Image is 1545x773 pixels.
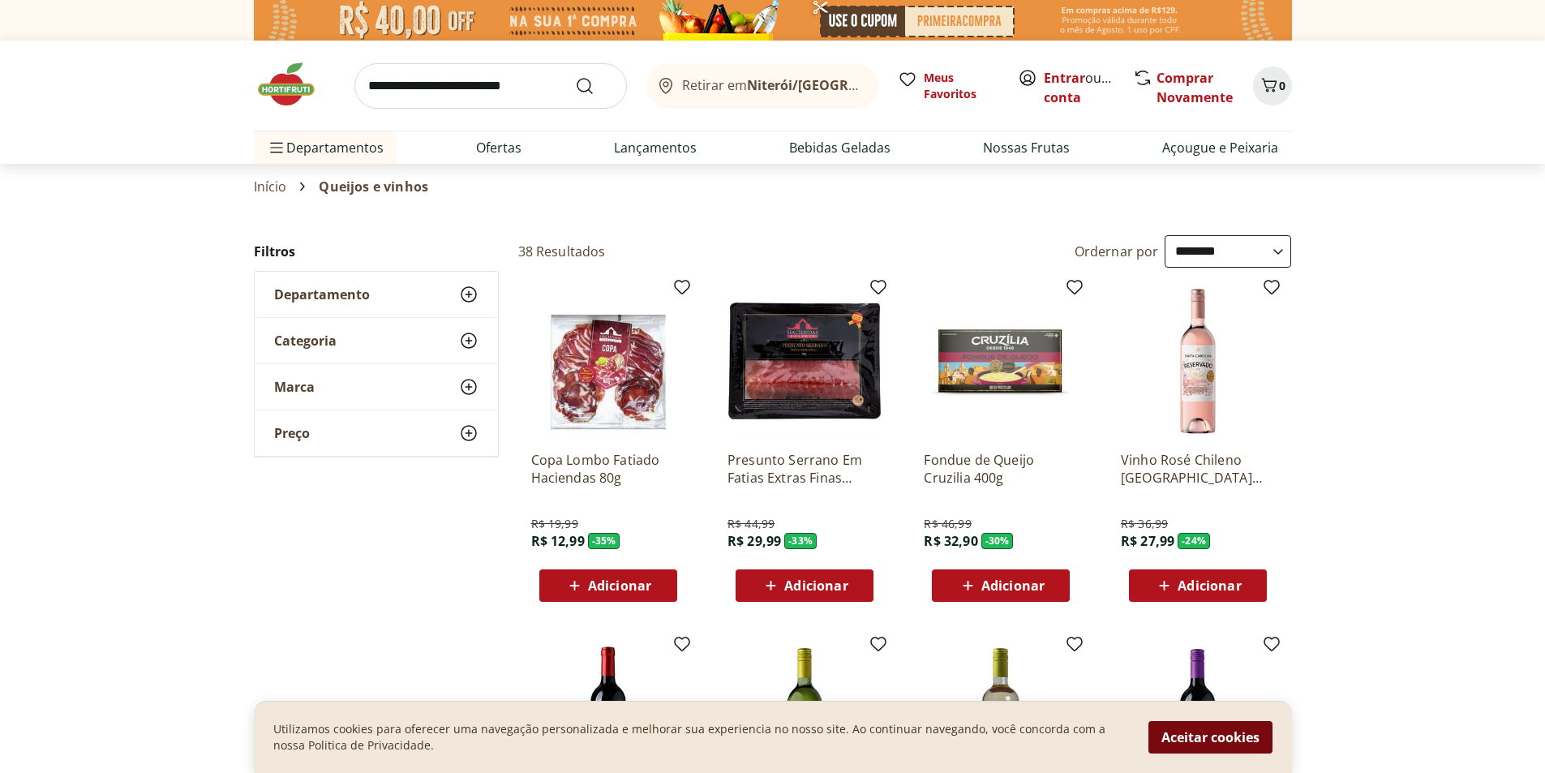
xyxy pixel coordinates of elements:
[924,516,971,532] span: R$ 46,99
[254,179,287,194] a: Início
[255,410,498,456] button: Preço
[924,70,998,102] span: Meus Favoritos
[267,128,286,167] button: Menu
[747,76,932,94] b: Niterói/[GEOGRAPHIC_DATA]
[518,243,606,260] h2: 38 Resultados
[1157,69,1233,106] a: Comprar Novamente
[539,569,677,602] button: Adicionar
[727,516,775,532] span: R$ 44,99
[267,128,384,167] span: Departamentos
[255,318,498,363] button: Categoria
[898,70,998,102] a: Meus Favoritos
[932,569,1070,602] button: Adicionar
[531,516,578,532] span: R$ 19,99
[588,533,620,549] span: - 35 %
[588,579,651,592] span: Adicionar
[1044,69,1133,106] a: Criar conta
[319,179,428,194] span: Queijos e vinhos
[682,78,861,92] span: Retirar em
[274,425,310,441] span: Preço
[1075,243,1159,260] label: Ordernar por
[575,76,614,96] button: Submit Search
[274,286,370,303] span: Departamento
[1178,533,1210,549] span: - 24 %
[1121,284,1275,438] img: Vinho Rosé Chileno Santa Carolina Reservado 750ml
[614,138,697,157] a: Lançamentos
[983,138,1070,157] a: Nossas Frutas
[254,60,335,109] img: Hortifruti
[1121,516,1168,532] span: R$ 36,99
[274,333,337,349] span: Categoria
[531,284,685,438] img: Copa Lombo Fatiado Haciendas 80g
[1178,579,1241,592] span: Adicionar
[274,379,315,395] span: Marca
[727,532,781,550] span: R$ 29,99
[789,138,891,157] a: Bebidas Geladas
[646,63,878,109] button: Retirar emNiterói/[GEOGRAPHIC_DATA]
[1121,532,1174,550] span: R$ 27,99
[476,138,521,157] a: Ofertas
[981,579,1045,592] span: Adicionar
[1044,69,1085,87] a: Entrar
[784,579,848,592] span: Adicionar
[727,284,882,438] img: Presunto Serrano Em Fatias Extras Finas Haciendas Reserva Pacote 100G
[784,533,817,549] span: - 33 %
[254,235,499,268] h2: Filtros
[255,364,498,410] button: Marca
[1121,451,1275,487] a: Vinho Rosé Chileno [GEOGRAPHIC_DATA] 750ml
[1162,138,1278,157] a: Açougue e Peixaria
[924,532,977,550] span: R$ 32,90
[531,451,685,487] a: Copa Lombo Fatiado Haciendas 80g
[1129,569,1267,602] button: Adicionar
[255,272,498,317] button: Departamento
[924,451,1078,487] a: Fondue de Queijo Cruzilia 400g
[1044,68,1116,107] span: ou
[981,533,1014,549] span: - 30 %
[727,451,882,487] a: Presunto Serrano Em Fatias Extras Finas Haciendas Reserva Pacote 100G
[354,63,627,109] input: search
[273,721,1129,754] p: Utilizamos cookies para oferecer uma navegação personalizada e melhorar sua experiencia no nosso ...
[924,284,1078,438] img: Fondue de Queijo Cruzilia 400g
[1279,78,1285,93] span: 0
[1148,721,1272,754] button: Aceitar cookies
[736,569,873,602] button: Adicionar
[1253,67,1292,105] button: Carrinho
[531,532,585,550] span: R$ 12,99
